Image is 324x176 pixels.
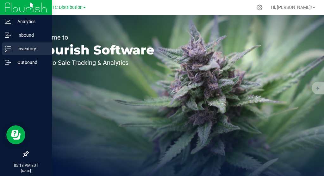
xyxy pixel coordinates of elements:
[256,4,264,10] div: Manage settings
[11,59,49,66] p: Outbound
[3,168,49,173] p: [DATE]
[5,32,11,38] inline-svg: Inbound
[11,18,49,25] p: Analytics
[3,163,49,168] p: 05:18 PM EDT
[5,59,11,66] inline-svg: Outbound
[271,5,312,10] span: Hi, [PERSON_NAME]!
[34,60,154,66] p: Seed-to-Sale Tracking & Analytics
[6,125,25,144] iframe: Resource center
[5,18,11,25] inline-svg: Analytics
[11,31,49,39] p: Inbound
[34,44,154,56] p: Flourish Software
[5,46,11,52] inline-svg: Inventory
[43,5,83,10] span: SBCTC Distribution
[11,45,49,53] p: Inventory
[34,34,154,41] p: Welcome to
